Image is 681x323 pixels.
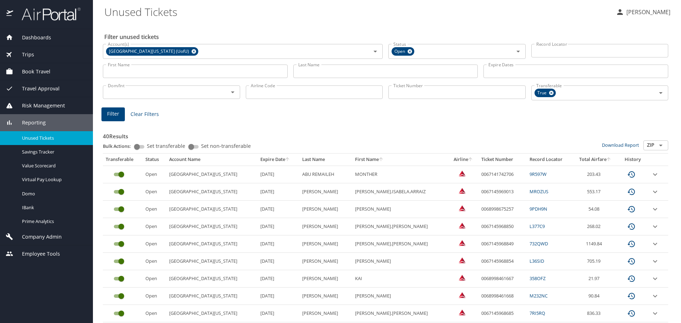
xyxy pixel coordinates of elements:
[143,201,167,218] td: Open
[573,305,618,322] td: 836.33
[201,144,251,149] span: Set non-transferable
[656,140,666,150] button: Open
[478,305,527,322] td: 0067145968685
[22,204,84,211] span: IBank
[478,270,527,288] td: 0068998461667
[459,205,466,212] img: Delta Airlines
[573,183,618,201] td: 553.17
[299,201,352,218] td: [PERSON_NAME]
[530,240,548,247] a: 732QWD
[299,154,352,166] th: Last Name
[106,47,198,56] div: [GEOGRAPHIC_DATA][US_STATE] (UofU)
[131,110,159,119] span: Clear Filters
[143,218,167,235] td: Open
[299,305,352,322] td: [PERSON_NAME]
[392,48,409,55] span: Open
[128,108,162,121] button: Clear Filters
[352,305,449,322] td: [PERSON_NAME].[PERSON_NAME]
[258,235,300,253] td: [DATE]
[228,87,238,97] button: Open
[299,166,352,183] td: ABU REMAILEH
[379,157,384,162] button: sort
[258,253,300,270] td: [DATE]
[106,48,193,55] span: [GEOGRAPHIC_DATA][US_STATE] (UofU)
[104,31,670,43] h2: Filter unused tickets
[459,309,466,316] img: Delta Airlines
[530,275,546,282] a: 358OFZ
[166,270,257,288] td: [GEOGRAPHIC_DATA][US_STATE]
[285,157,290,162] button: sort
[478,253,527,270] td: 0067145968854
[656,88,666,98] button: Open
[258,270,300,288] td: [DATE]
[459,239,466,246] img: Delta Airlines
[13,68,50,76] span: Book Travel
[22,162,84,169] span: Value Scorecard
[106,156,140,163] div: Transferable
[13,119,46,127] span: Reporting
[478,166,527,183] td: 0067141742706
[459,257,466,264] img: Delta Airlines
[14,7,81,21] img: airportal-logo.png
[468,157,473,162] button: sort
[459,291,466,299] img: Delta Airlines
[22,176,84,183] span: Virtual Pay Lookup
[651,205,659,213] button: expand row
[166,305,257,322] td: [GEOGRAPHIC_DATA][US_STATE]
[258,154,300,166] th: Expire Date
[651,188,659,196] button: expand row
[299,183,352,201] td: [PERSON_NAME]
[651,170,659,179] button: expand row
[258,218,300,235] td: [DATE]
[573,201,618,218] td: 54.08
[651,222,659,231] button: expand row
[459,187,466,194] img: VxQ0i4AAAAASUVORK5CYII=
[651,292,659,300] button: expand row
[166,183,257,201] td: [GEOGRAPHIC_DATA][US_STATE]
[573,288,618,305] td: 90.84
[459,222,466,229] img: Delta Airlines
[459,170,466,177] img: Delta Airlines
[530,293,548,299] a: M232NC
[13,34,51,41] span: Dashboards
[13,85,60,93] span: Travel Approval
[352,183,449,201] td: [PERSON_NAME].ISABELA.ARRAIZ
[299,253,352,270] td: [PERSON_NAME]
[22,190,84,197] span: Domo
[478,288,527,305] td: 0068998461668
[573,253,618,270] td: 705.19
[573,235,618,253] td: 1149.84
[6,7,14,21] img: icon-airportal.png
[352,270,449,288] td: KAI
[143,305,167,322] td: Open
[166,154,257,166] th: Account Name
[459,274,466,281] img: Delta Airlines
[651,309,659,318] button: expand row
[478,154,527,166] th: Ticket Number
[22,135,84,141] span: Unused Tickets
[530,188,548,195] a: MROZUS
[530,206,547,212] a: 9PDH9N
[143,166,167,183] td: Open
[166,201,257,218] td: [GEOGRAPHIC_DATA][US_STATE]
[535,89,556,97] div: True
[352,253,449,270] td: [PERSON_NAME]
[651,257,659,266] button: expand row
[478,201,527,218] td: 0068998675257
[107,110,119,118] span: Filter
[530,171,547,177] a: 9R597W
[352,218,449,235] td: [PERSON_NAME].[PERSON_NAME]
[13,102,65,110] span: Risk Management
[370,46,380,56] button: Open
[613,6,673,18] button: [PERSON_NAME]
[13,51,34,59] span: Trips
[299,218,352,235] td: [PERSON_NAME]
[530,310,545,316] a: 7RI5RQ
[299,288,352,305] td: [PERSON_NAME]
[166,166,257,183] td: [GEOGRAPHIC_DATA][US_STATE]
[478,235,527,253] td: 0067145968849
[352,154,449,166] th: First Name
[166,235,257,253] td: [GEOGRAPHIC_DATA][US_STATE]
[166,288,257,305] td: [GEOGRAPHIC_DATA][US_STATE]
[258,305,300,322] td: [DATE]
